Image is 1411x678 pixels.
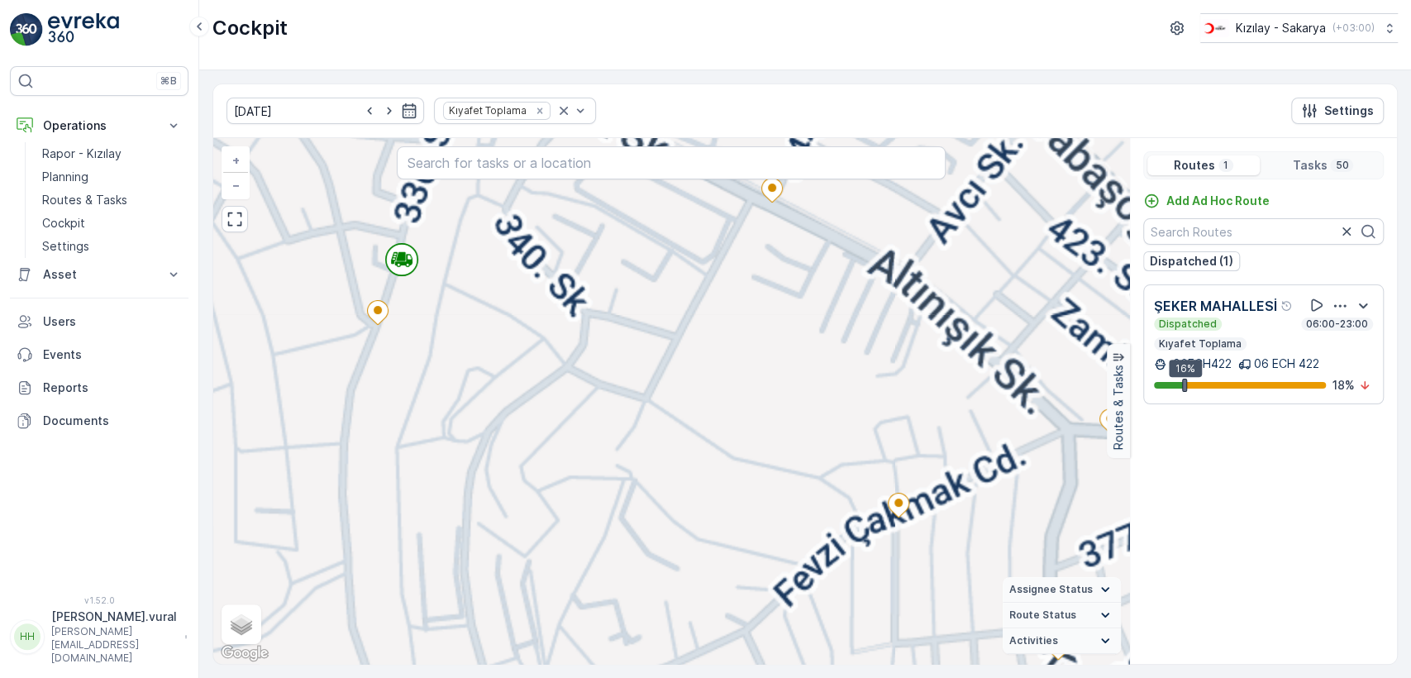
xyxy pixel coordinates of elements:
[160,74,177,88] p: ⌘B
[217,642,272,664] a: Open this area in Google Maps (opens a new window)
[232,153,240,167] span: +
[43,266,155,283] p: Asset
[1166,193,1270,209] p: Add Ad Hoc Route
[1200,13,1398,43] button: Kızılay - Sakarya(+03:00)
[1003,628,1121,654] summary: Activities
[51,625,177,665] p: [PERSON_NAME][EMAIL_ADDRESS][DOMAIN_NAME]
[397,146,946,179] input: Search for tasks or a location
[1254,356,1319,372] p: 06 ECH 422
[1222,159,1230,172] p: 1
[1200,19,1229,37] img: k%C4%B1z%C4%B1lay_DTAvauz.png
[1169,360,1202,378] div: 16%
[10,338,188,371] a: Events
[1332,377,1355,394] p: 18 %
[232,178,241,192] span: −
[1154,296,1277,316] p: ŞEKER MAHALLESİ
[1110,365,1127,451] p: Routes & Tasks
[10,258,188,291] button: Asset
[36,165,188,189] a: Planning
[1009,609,1076,622] span: Route Status
[1143,193,1270,209] a: Add Ad Hoc Route
[10,109,188,142] button: Operations
[1292,157,1327,174] p: Tasks
[1003,603,1121,628] summary: Route Status
[43,117,155,134] p: Operations
[1157,318,1218,331] p: Dispatched
[42,238,89,255] p: Settings
[223,148,248,173] a: Zoom In
[1291,98,1384,124] button: Settings
[1304,318,1370,331] p: 06:00-23:00
[43,413,182,429] p: Documents
[42,192,127,208] p: Routes & Tasks
[212,15,288,41] p: Cockpit
[10,609,188,665] button: HH[PERSON_NAME].vural[PERSON_NAME][EMAIL_ADDRESS][DOMAIN_NAME]
[10,404,188,437] a: Documents
[1143,218,1384,245] input: Search Routes
[51,609,177,625] p: [PERSON_NAME].vural
[1143,251,1240,271] button: Dispatched (1)
[36,235,188,258] a: Settings
[1009,583,1093,596] span: Assignee Status
[1009,634,1058,647] span: Activities
[444,103,529,118] div: Kıyafet Toplama
[217,642,272,664] img: Google
[42,146,122,162] p: Rapor - Kızılay
[1236,20,1326,36] p: Kızılay - Sakarya
[10,305,188,338] a: Users
[42,169,88,185] p: Planning
[1324,103,1374,119] p: Settings
[1332,21,1375,35] p: ( +03:00 )
[43,380,182,396] p: Reports
[36,212,188,235] a: Cockpit
[36,189,188,212] a: Routes & Tasks
[48,13,119,46] img: logo_light-DOdMpM7g.png
[223,173,248,198] a: Zoom Out
[1174,157,1215,174] p: Routes
[531,104,549,117] div: Remove Kıyafet Toplama
[10,371,188,404] a: Reports
[1170,356,1232,372] p: 06ECH422
[1157,337,1243,351] p: Kıyafet Toplama
[10,595,188,605] span: v 1.52.0
[10,13,43,46] img: logo
[1003,577,1121,603] summary: Assignee Status
[226,98,424,124] input: dd/mm/yyyy
[42,215,85,232] p: Cockpit
[1150,253,1233,270] p: Dispatched (1)
[223,606,260,642] a: Layers
[1333,159,1350,172] p: 50
[43,346,182,363] p: Events
[14,623,41,650] div: HH
[43,313,182,330] p: Users
[36,142,188,165] a: Rapor - Kızılay
[1280,299,1294,313] div: Help Tooltip Icon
